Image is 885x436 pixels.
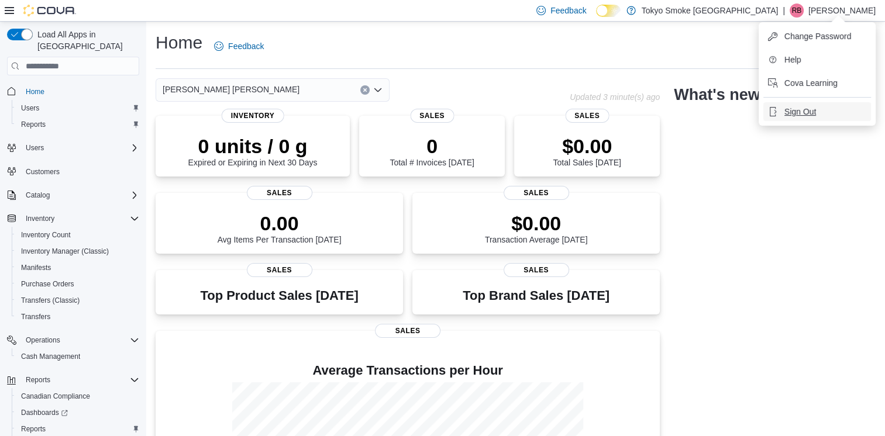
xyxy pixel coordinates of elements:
[21,263,51,272] span: Manifests
[16,350,85,364] a: Cash Management
[16,293,84,307] a: Transfers (Classic)
[21,392,90,401] span: Canadian Compliance
[12,100,144,116] button: Users
[12,309,144,325] button: Transfers
[16,277,79,291] a: Purchase Orders
[21,230,71,240] span: Inventory Count
[16,261,56,275] a: Manifests
[188,134,318,158] p: 0 units / 0 g
[12,404,144,421] a: Dashboards
[26,375,50,385] span: Reports
[16,389,95,403] a: Canadian Compliance
[23,5,76,16] img: Cova
[12,116,144,133] button: Reports
[763,27,871,46] button: Change Password
[21,141,49,155] button: Users
[16,422,139,436] span: Reports
[16,293,139,307] span: Transfers (Classic)
[26,335,60,345] span: Operations
[16,277,139,291] span: Purchase Orders
[21,312,50,321] span: Transfers
[16,310,55,324] a: Transfers
[2,140,144,156] button: Users
[21,103,39,113] span: Users
[21,333,139,347] span: Operations
[12,243,144,259] button: Inventory Manager (Classic)
[485,212,588,244] div: Transaction Average [DATE]
[21,424,46,434] span: Reports
[642,4,779,18] p: Tokyo Smoke [GEOGRAPHIC_DATA]
[21,296,80,305] span: Transfers (Classic)
[21,279,74,289] span: Purchase Orders
[16,350,139,364] span: Cash Management
[26,143,44,153] span: Users
[21,212,59,226] button: Inventory
[188,134,318,167] div: Expired or Expiring in Next 30 Days
[21,120,46,129] span: Reports
[26,191,50,200] span: Catalog
[784,30,851,42] span: Change Password
[26,87,44,96] span: Home
[247,186,312,200] span: Sales
[16,101,44,115] a: Users
[222,109,284,123] span: Inventory
[784,54,801,65] span: Help
[16,117,50,132] a: Reports
[763,50,871,69] button: Help
[218,212,342,244] div: Avg Items Per Transaction [DATE]
[504,186,569,200] span: Sales
[16,422,50,436] a: Reports
[16,406,139,420] span: Dashboards
[21,373,139,387] span: Reports
[26,167,60,177] span: Customers
[2,372,144,388] button: Reports
[463,289,609,303] h3: Top Brand Sales [DATE]
[21,373,55,387] button: Reports
[783,4,785,18] p: |
[2,82,144,99] button: Home
[12,276,144,292] button: Purchase Orders
[16,244,113,258] a: Inventory Manager (Classic)
[553,134,621,158] p: $0.00
[784,106,816,117] span: Sign Out
[228,40,264,52] span: Feedback
[553,134,621,167] div: Total Sales [DATE]
[12,292,144,309] button: Transfers (Classic)
[16,228,139,242] span: Inventory Count
[21,141,139,155] span: Users
[792,4,802,18] span: RB
[504,263,569,277] span: Sales
[565,109,609,123] span: Sales
[373,85,383,95] button: Open list of options
[375,324,440,338] span: Sales
[21,164,139,179] span: Customers
[163,82,299,96] span: [PERSON_NAME] [PERSON_NAME]
[2,210,144,227] button: Inventory
[33,29,139,52] span: Load All Apps in [GEOGRAPHIC_DATA]
[21,188,139,202] span: Catalog
[200,289,358,303] h3: Top Product Sales [DATE]
[550,5,586,16] span: Feedback
[12,388,144,404] button: Canadian Compliance
[12,348,144,365] button: Cash Management
[209,34,268,58] a: Feedback
[12,227,144,243] button: Inventory Count
[596,5,621,17] input: Dark Mode
[26,214,54,223] span: Inventory
[390,134,474,158] p: 0
[674,85,760,104] h2: What's new
[16,261,139,275] span: Manifests
[485,212,588,235] p: $0.00
[2,332,144,348] button: Operations
[156,31,202,54] h1: Home
[360,85,370,95] button: Clear input
[784,77,838,89] span: Cova Learning
[16,310,139,324] span: Transfers
[763,74,871,92] button: Cova Learning
[12,259,144,276] button: Manifests
[21,188,54,202] button: Catalog
[247,263,312,277] span: Sales
[21,408,68,417] span: Dashboards
[21,247,109,256] span: Inventory Manager (Classic)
